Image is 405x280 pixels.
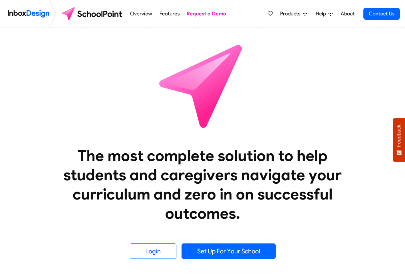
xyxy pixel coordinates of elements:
[280,10,303,18] span: Products
[128,7,154,20] a: Overview
[363,8,400,20] a: Contact Us
[59,6,126,21] img: schoolpoint logo
[396,124,402,147] span: Feedback
[339,7,356,20] a: About
[145,28,260,143] img: icon_schoolpoint.svg
[313,7,335,20] a: Help
[185,7,228,20] a: Request a Demo
[278,7,310,20] a: Products
[51,146,355,223] heading: The most complete solution to help students and caregivers navigate your curriculum and zero in o...
[393,118,405,162] button: Feedback - Show survey
[182,243,276,259] a: Set Up For Your School
[158,7,181,20] a: Features
[316,10,328,18] span: Help
[130,243,176,259] a: Login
